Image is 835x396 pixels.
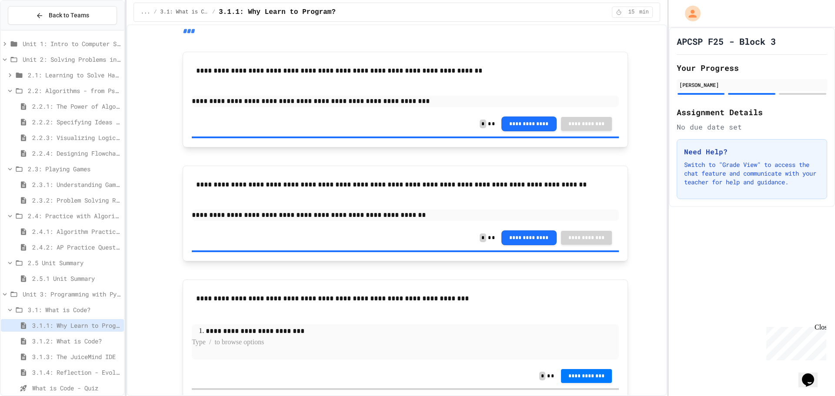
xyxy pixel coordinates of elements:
[684,160,820,186] p: Switch to "Grade View" to access the chat feature and communicate with your teacher for help and ...
[23,290,120,299] span: Unit 3: Programming with Python
[676,3,703,23] div: My Account
[798,361,826,387] iframe: chat widget
[212,9,215,16] span: /
[32,133,120,142] span: 2.2.3: Visualizing Logic with Flowcharts
[32,149,120,158] span: 2.2.4: Designing Flowcharts
[32,274,120,283] span: 2.5.1 Unit Summary
[677,106,827,118] h2: Assignment Details
[23,55,120,64] span: Unit 2: Solving Problems in Computer Science
[625,9,638,16] span: 15
[32,227,120,236] span: 2.4.1: Algorithm Practice Exercises
[28,258,120,267] span: 2.5 Unit Summary
[32,117,120,126] span: 2.2.2: Specifying Ideas with Pseudocode
[679,81,825,89] div: [PERSON_NAME]
[677,122,827,132] div: No due date set
[32,321,120,330] span: 3.1.1: Why Learn to Program?
[3,3,60,55] div: Chat with us now!Close
[32,383,120,393] span: What is Code - Quiz
[141,9,150,16] span: ...
[32,196,120,205] span: 2.3.2: Problem Solving Reflection
[32,180,120,189] span: 2.3.1: Understanding Games with Flowcharts
[28,86,120,95] span: 2.2: Algorithms - from Pseudocode to Flowcharts
[639,9,649,16] span: min
[28,211,120,220] span: 2.4: Practice with Algorithms
[23,39,120,48] span: Unit 1: Intro to Computer Science
[28,305,120,314] span: 3.1: What is Code?
[160,9,209,16] span: 3.1: What is Code?
[32,336,120,346] span: 3.1.2: What is Code?
[32,352,120,361] span: 3.1.3: The JuiceMind IDE
[49,11,89,20] span: Back to Teams
[684,146,820,157] h3: Need Help?
[763,323,826,360] iframe: chat widget
[219,7,336,17] span: 3.1.1: Why Learn to Program?
[32,102,120,111] span: 2.2.1: The Power of Algorithms
[32,368,120,377] span: 3.1.4: Reflection - Evolving Technology
[32,243,120,252] span: 2.4.2: AP Practice Questions
[677,35,776,47] h1: APCSP F25 - Block 3
[154,9,157,16] span: /
[8,6,117,25] button: Back to Teams
[28,164,120,173] span: 2.3: Playing Games
[677,62,827,74] h2: Your Progress
[28,70,120,80] span: 2.1: Learning to Solve Hard Problems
